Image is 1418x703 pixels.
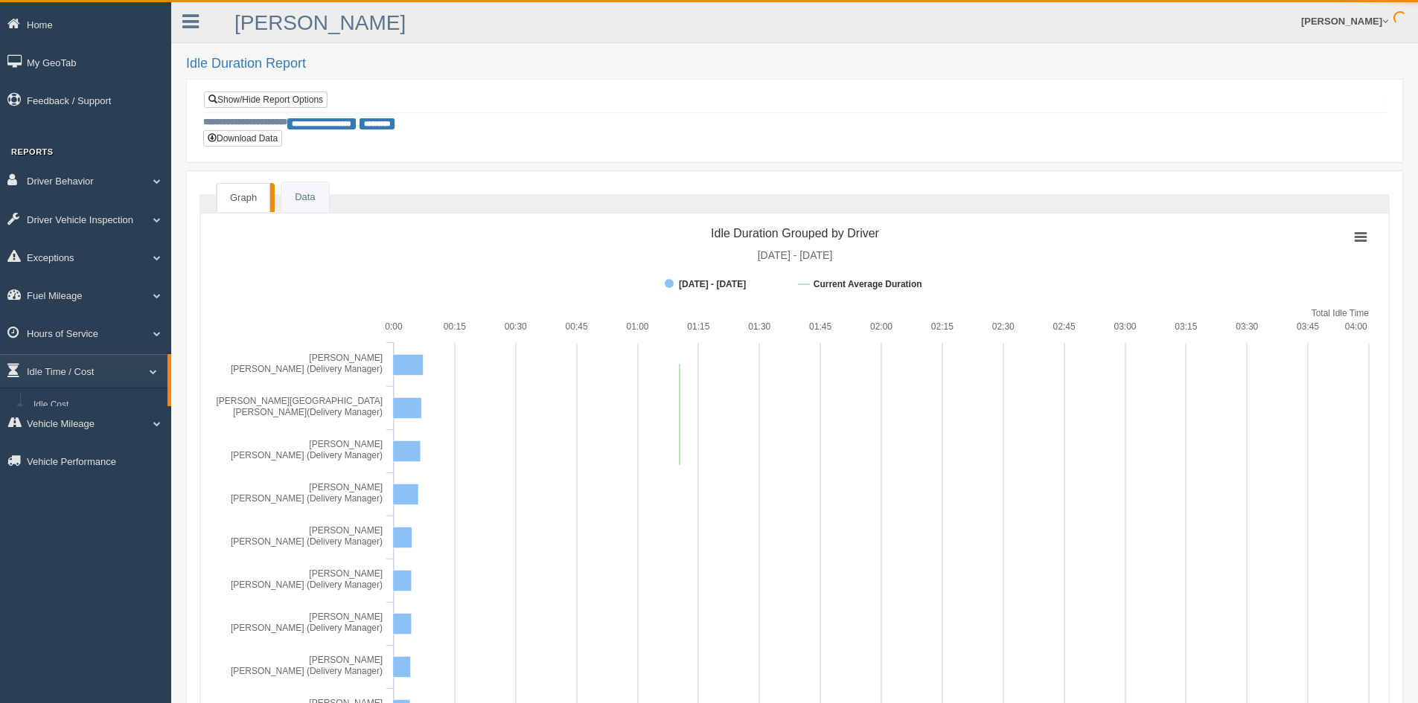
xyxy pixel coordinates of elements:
[309,353,383,363] tspan: [PERSON_NAME]
[231,580,383,590] tspan: [PERSON_NAME] (Delivery Manager)
[992,321,1015,332] text: 02:30
[444,321,466,332] text: 00:15
[385,321,403,332] text: 0:00
[231,493,383,504] tspan: [PERSON_NAME] (Delivery Manager)
[231,364,383,374] tspan: [PERSON_NAME] (Delivery Manager)
[679,279,746,289] tspan: [DATE] - [DATE]
[931,321,954,332] text: 02:15
[505,321,527,332] text: 00:30
[1297,321,1319,332] text: 03:45
[1053,321,1076,332] text: 02:45
[281,182,328,213] a: Data
[309,525,383,536] tspan: [PERSON_NAME]
[1312,308,1370,318] tspan: Total Idle Time
[309,611,383,622] tspan: [PERSON_NAME]
[566,321,588,332] text: 00:45
[186,57,1403,71] h2: Idle Duration Report
[309,482,383,492] tspan: [PERSON_NAME]
[309,655,383,665] tspan: [PERSON_NAME]
[1236,321,1258,332] text: 03:30
[626,321,648,332] text: 01:00
[711,227,880,240] tspan: Idle Duration Grouped by Driver
[231,450,383,460] tspan: [PERSON_NAME] (Delivery Manager)
[748,321,770,332] text: 01:30
[309,568,383,579] tspan: [PERSON_NAME]
[203,130,282,147] button: Download Data
[231,623,383,633] tspan: [PERSON_NAME] (Delivery Manager)
[870,321,892,332] text: 02:00
[204,92,328,108] a: Show/Hide Report Options
[1175,321,1197,332] text: 03:15
[1114,321,1136,332] text: 03:00
[217,183,270,213] a: Graph
[27,392,167,419] a: Idle Cost
[234,11,406,34] a: [PERSON_NAME]
[309,439,383,449] tspan: [PERSON_NAME]
[1345,321,1367,332] text: 04:00
[231,536,383,547] tspan: [PERSON_NAME] (Delivery Manager)
[231,666,383,676] tspan: [PERSON_NAME] (Delivery Manager)
[758,249,833,261] tspan: [DATE] - [DATE]
[216,396,383,406] tspan: [PERSON_NAME][GEOGRAPHIC_DATA]
[233,407,383,417] tspan: [PERSON_NAME](Delivery Manager)
[687,321,709,332] text: 01:15
[814,279,922,289] tspan: Current Average Duration
[809,321,831,332] text: 01:45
